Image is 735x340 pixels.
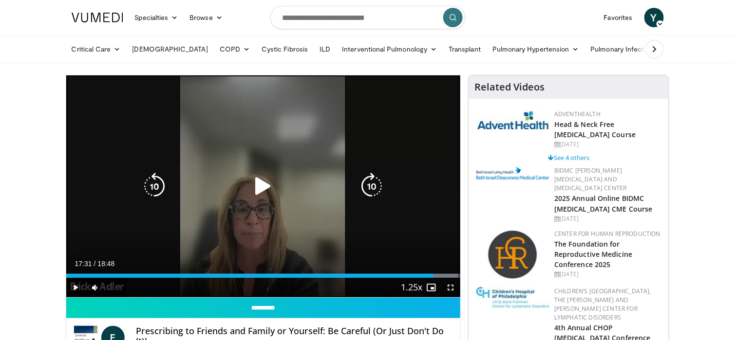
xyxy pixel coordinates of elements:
[336,39,443,59] a: Interventional Pulmonology
[129,8,184,27] a: Specialties
[75,260,92,268] span: 17:31
[554,120,636,139] a: Head & Neck Free [MEDICAL_DATA] Course
[488,230,539,281] img: c058e059-5986-4522-8e32-16b7599f4943.png.150x105_q85_autocrop_double_scale_upscale_version-0.2.png
[66,274,461,278] div: Progress Bar
[66,75,461,298] video-js: Video Player
[487,39,585,59] a: Pulmonary Hypertension
[476,287,549,308] img: ffa5faa8-5a43-44fb-9bed-3795f4b5ac57.jpg.150x105_q85_autocrop_double_scale_upscale_version-0.2.jpg
[421,278,441,297] button: Enable picture-in-picture mode
[94,260,96,268] span: /
[402,278,421,297] button: Playback Rate
[554,194,653,213] a: 2025 Annual Online BIDMC [MEDICAL_DATA] CME Course
[644,8,664,27] a: Y
[66,278,86,297] button: Play
[554,166,627,192] a: BIDMC [PERSON_NAME][MEDICAL_DATA] and [MEDICAL_DATA] Center
[214,39,256,59] a: COPD
[314,39,336,59] a: ILD
[441,278,460,297] button: Fullscreen
[554,270,661,279] div: [DATE]
[554,287,651,322] a: Children’s [GEOGRAPHIC_DATA], The [PERSON_NAME] and [PERSON_NAME] Center for Lymphatic Disorders
[97,260,114,268] span: 18:48
[86,278,105,297] button: Mute
[72,13,123,22] img: VuMedi Logo
[548,153,589,162] a: See 4 others
[127,39,214,59] a: [DEMOGRAPHIC_DATA]
[554,239,632,269] a: The Foundation for Reproductive Medicine Conference 2025
[598,8,639,27] a: Favorites
[554,230,660,238] a: Center for Human Reproduction
[270,6,465,29] input: Search topics, interventions
[443,39,487,59] a: Transplant
[256,39,314,59] a: Cystic Fibrosis
[585,39,669,59] a: Pulmonary Infection
[476,167,549,179] img: c96b19ec-a48b-46a9-9095-935f19585444.png.150x105_q85_autocrop_double_scale_upscale_version-0.2.png
[476,110,549,130] img: 5c3c682d-da39-4b33-93a5-b3fb6ba9580b.jpg.150x105_q85_autocrop_double_scale_upscale_version-0.2.jpg
[66,39,127,59] a: Critical Care
[554,110,601,118] a: AdventHealth
[554,215,661,223] div: [DATE]
[554,140,661,149] div: [DATE]
[184,8,228,27] a: Browse
[474,81,545,93] h4: Related Videos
